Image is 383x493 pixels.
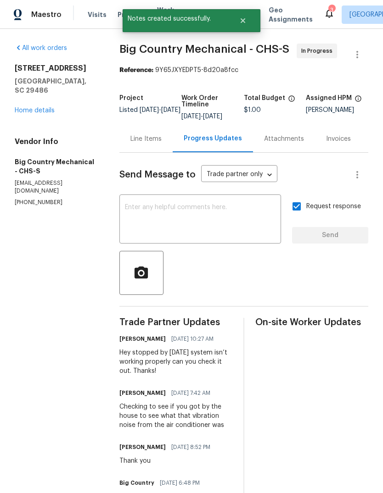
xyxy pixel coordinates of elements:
h5: Assigned HPM [306,95,352,101]
button: Close [228,11,258,30]
p: [EMAIL_ADDRESS][DOMAIN_NAME] [15,179,97,195]
span: Listed [119,107,180,113]
h5: [GEOGRAPHIC_DATA], SC 29486 [15,77,97,95]
div: Attachments [264,134,304,144]
span: [DATE] 10:27 AM [171,334,214,343]
span: The total cost of line items that have been proposed by Opendoor. This sum includes line items th... [288,95,295,107]
h6: Big Country [119,478,154,487]
span: Work Orders [157,6,180,24]
div: Thank you [119,456,216,465]
a: Home details [15,107,55,114]
span: [DATE] 6:48 PM [160,478,200,487]
span: [DATE] [181,113,201,120]
h5: Project [119,95,143,101]
span: [DATE] 8:52 PM [171,443,210,452]
span: [DATE] [161,107,180,113]
span: The hpm assigned to this work order. [355,95,362,107]
div: Line Items [130,134,162,144]
div: Trade partner only [201,167,277,183]
span: [DATE] 7:42 AM [171,388,210,398]
span: Send Message to [119,170,196,179]
span: On-site Worker Updates [255,318,368,327]
div: Hey stopped by [DATE] system isn’t working properly can you check it out. Thanks! [119,348,232,376]
b: Reference: [119,67,153,73]
a: All work orders [15,45,67,51]
span: Geo Assignments [269,6,313,24]
h4: Vendor Info [15,137,97,146]
span: Projects [118,10,146,19]
span: - [140,107,180,113]
span: $1.00 [244,107,261,113]
div: [PERSON_NAME] [306,107,368,113]
h6: [PERSON_NAME] [119,443,166,452]
div: 9Y65JXYEDPT5-8d20a8fcc [119,66,369,75]
p: [PHONE_NUMBER] [15,199,97,206]
div: Checking to see if you got by the house to see what that vibration noise from the air conditioner... [119,402,232,430]
div: 3 [328,6,335,15]
h6: [PERSON_NAME] [119,388,166,398]
span: - [181,113,222,120]
span: Request response [306,202,361,211]
span: [DATE] [203,113,222,120]
div: Invoices [326,134,351,144]
span: Big Country Mechanical - CHS-S [119,44,289,55]
span: Visits [88,10,107,19]
div: Progress Updates [184,134,242,143]
span: [DATE] [140,107,159,113]
h6: [PERSON_NAME] [119,334,166,343]
h2: [STREET_ADDRESS] [15,64,97,73]
h5: Work Order Timeline [181,95,244,108]
span: Notes created successfully. [123,9,228,28]
h5: Big Country Mechanical - CHS-S [15,157,97,176]
span: In Progress [301,46,336,55]
h5: Total Budget [244,95,285,101]
span: Trade Partner Updates [119,318,232,327]
span: Maestro [31,10,62,19]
